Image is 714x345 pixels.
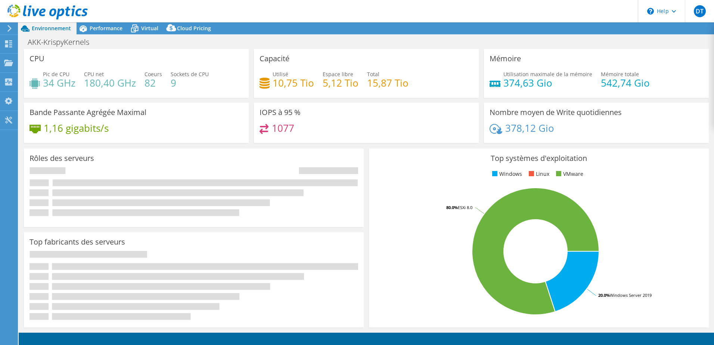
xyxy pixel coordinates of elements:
[647,8,654,15] svg: \n
[30,238,125,246] h3: Top fabricants des serveurs
[84,79,136,87] h4: 180,40 GHz
[171,71,209,78] span: Sockets de CPU
[43,79,75,87] h4: 34 GHz
[601,79,650,87] h4: 542,74 Gio
[490,108,622,116] h3: Nombre moyen de Write quotidiennes
[24,38,101,46] h1: AKK-KrispyKernels
[90,25,122,32] span: Performance
[375,154,703,162] h3: Top systèmes d'exploitation
[273,79,314,87] h4: 10,75 Tio
[527,170,549,178] li: Linux
[171,79,209,87] h4: 9
[323,79,358,87] h4: 5,12 Tio
[43,71,69,78] span: Pic de CPU
[272,124,294,132] h4: 1077
[367,79,409,87] h4: 15,87 Tio
[30,154,94,162] h3: Rôles des serveurs
[145,71,162,78] span: Coeurs
[610,292,652,298] tspan: Windows Server 2019
[141,25,158,32] span: Virtual
[367,71,379,78] span: Total
[446,205,458,210] tspan: 80.0%
[260,108,301,116] h3: IOPS à 95 %
[601,71,639,78] span: Mémoire totale
[177,25,211,32] span: Cloud Pricing
[490,170,522,178] li: Windows
[32,25,71,32] span: Environnement
[554,170,583,178] li: VMware
[490,55,521,63] h3: Mémoire
[30,108,146,116] h3: Bande Passante Agrégée Maximal
[84,71,104,78] span: CPU net
[44,124,109,132] h4: 1,16 gigabits/s
[273,71,288,78] span: Utilisé
[323,71,353,78] span: Espace libre
[505,124,554,132] h4: 378,12 Gio
[694,5,706,17] span: DT
[458,205,472,210] tspan: ESXi 8.0
[145,79,162,87] h4: 82
[30,55,44,63] h3: CPU
[260,55,289,63] h3: Capacité
[503,79,592,87] h4: 374,63 Gio
[598,292,610,298] tspan: 20.0%
[503,71,592,78] span: Utilisation maximale de la mémoire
